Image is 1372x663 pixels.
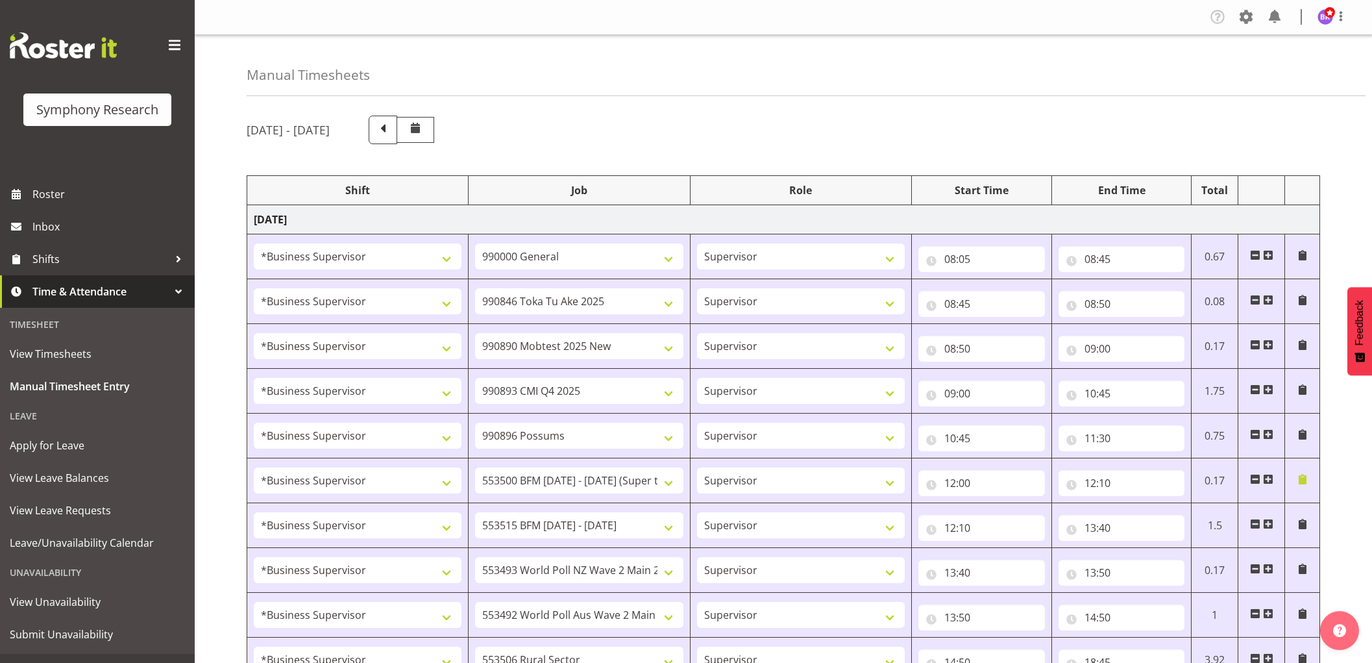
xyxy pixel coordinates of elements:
[918,515,1045,541] input: Click to select...
[918,246,1045,272] input: Click to select...
[1192,593,1238,638] td: 1
[1192,234,1238,279] td: 0.67
[3,559,191,586] div: Unavailability
[3,338,191,370] a: View Timesheets
[254,182,461,198] div: Shift
[1192,503,1238,548] td: 1.5
[1059,515,1185,541] input: Click to select...
[1059,605,1185,631] input: Click to select...
[918,560,1045,586] input: Click to select...
[32,184,188,204] span: Roster
[918,425,1045,451] input: Click to select...
[10,468,185,488] span: View Leave Balances
[1192,279,1238,324] td: 0.08
[475,182,683,198] div: Job
[1059,381,1185,407] input: Click to select...
[3,311,191,338] div: Timesheet
[918,182,1045,198] div: Start Time
[10,533,185,553] span: Leave/Unavailability Calendar
[36,100,158,119] div: Symphony Research
[1333,624,1346,637] img: help-xxl-2.png
[1192,414,1238,458] td: 0.75
[32,249,169,269] span: Shifts
[1059,560,1185,586] input: Click to select...
[1192,369,1238,414] td: 1.75
[1059,291,1185,317] input: Click to select...
[1192,548,1238,593] td: 0.17
[1354,300,1366,345] span: Feedback
[1059,425,1185,451] input: Click to select...
[10,625,185,644] span: Submit Unavailability
[918,470,1045,496] input: Click to select...
[697,182,905,198] div: Role
[32,217,188,236] span: Inbox
[1059,336,1185,362] input: Click to select...
[10,501,185,520] span: View Leave Requests
[247,205,1320,234] td: [DATE]
[3,494,191,527] a: View Leave Requests
[1059,246,1185,272] input: Click to select...
[247,123,330,137] h5: [DATE] - [DATE]
[1198,182,1231,198] div: Total
[1192,324,1238,369] td: 0.17
[1192,458,1238,503] td: 0.17
[3,462,191,494] a: View Leave Balances
[10,592,185,612] span: View Unavailability
[1059,470,1185,496] input: Click to select...
[10,344,185,364] span: View Timesheets
[918,291,1045,317] input: Click to select...
[1059,182,1185,198] div: End Time
[247,68,370,82] h4: Manual Timesheets
[10,32,117,58] img: Rosterit website logo
[918,381,1045,407] input: Click to select...
[3,527,191,559] a: Leave/Unavailability Calendar
[3,586,191,618] a: View Unavailability
[10,436,185,455] span: Apply for Leave
[10,377,185,396] span: Manual Timesheet Entry
[3,618,191,651] a: Submit Unavailability
[3,429,191,462] a: Apply for Leave
[1347,287,1372,375] button: Feedback - Show survey
[32,282,169,301] span: Time & Attendance
[1317,9,1333,25] img: bhavik-kanna1260.jpg
[918,336,1045,362] input: Click to select...
[918,605,1045,631] input: Click to select...
[3,370,191,403] a: Manual Timesheet Entry
[3,403,191,429] div: Leave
